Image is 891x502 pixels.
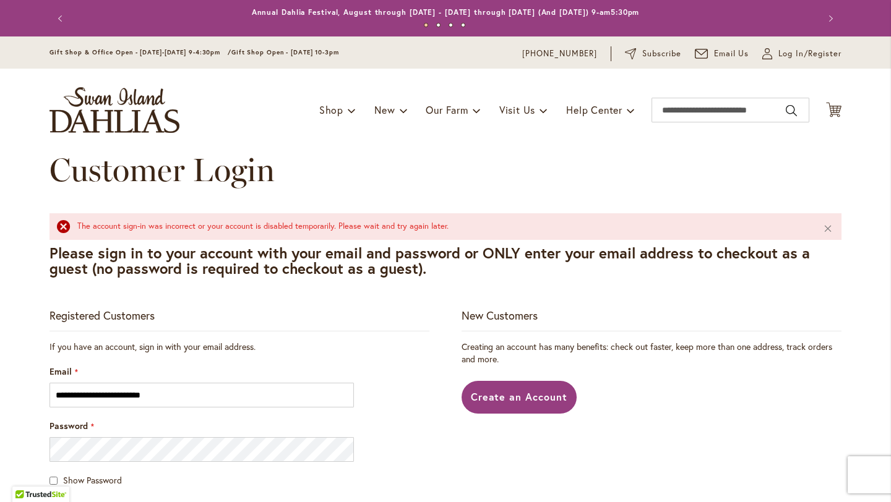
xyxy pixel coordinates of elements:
strong: New Customers [462,308,538,323]
a: Create an Account [462,381,577,414]
button: 4 of 4 [461,23,465,27]
button: Previous [49,6,74,31]
span: Email Us [714,48,749,60]
a: Annual Dahlia Festival, August through [DATE] - [DATE] through [DATE] (And [DATE]) 9-am5:30pm [252,7,640,17]
span: Create an Account [471,390,568,403]
span: Email [49,365,72,377]
span: Subscribe [642,48,681,60]
p: Creating an account has many benefits: check out faster, keep more than one address, track orders... [462,341,841,365]
strong: Registered Customers [49,308,155,323]
a: store logo [49,87,179,133]
button: 3 of 4 [449,23,453,27]
span: Visit Us [499,103,535,116]
span: Show Password [63,474,122,486]
a: Log In/Register [762,48,841,60]
a: [PHONE_NUMBER] [522,48,597,60]
span: Password [49,420,88,432]
span: Help Center [566,103,622,116]
span: New [374,103,395,116]
button: 1 of 4 [424,23,428,27]
span: Gift Shop & Office Open - [DATE]-[DATE] 9-4:30pm / [49,48,231,56]
span: Log In/Register [778,48,841,60]
button: Next [817,6,841,31]
strong: Please sign in to your account with your email and password or ONLY enter your email address to c... [49,243,810,278]
span: Gift Shop Open - [DATE] 10-3pm [231,48,339,56]
button: 2 of 4 [436,23,441,27]
span: Our Farm [426,103,468,116]
a: Email Us [695,48,749,60]
span: Customer Login [49,150,275,189]
span: Shop [319,103,343,116]
div: The account sign-in was incorrect or your account is disabled temporarily. Please wait and try ag... [77,221,804,232]
a: Subscribe [625,48,681,60]
div: If you have an account, sign in with your email address. [49,341,429,353]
